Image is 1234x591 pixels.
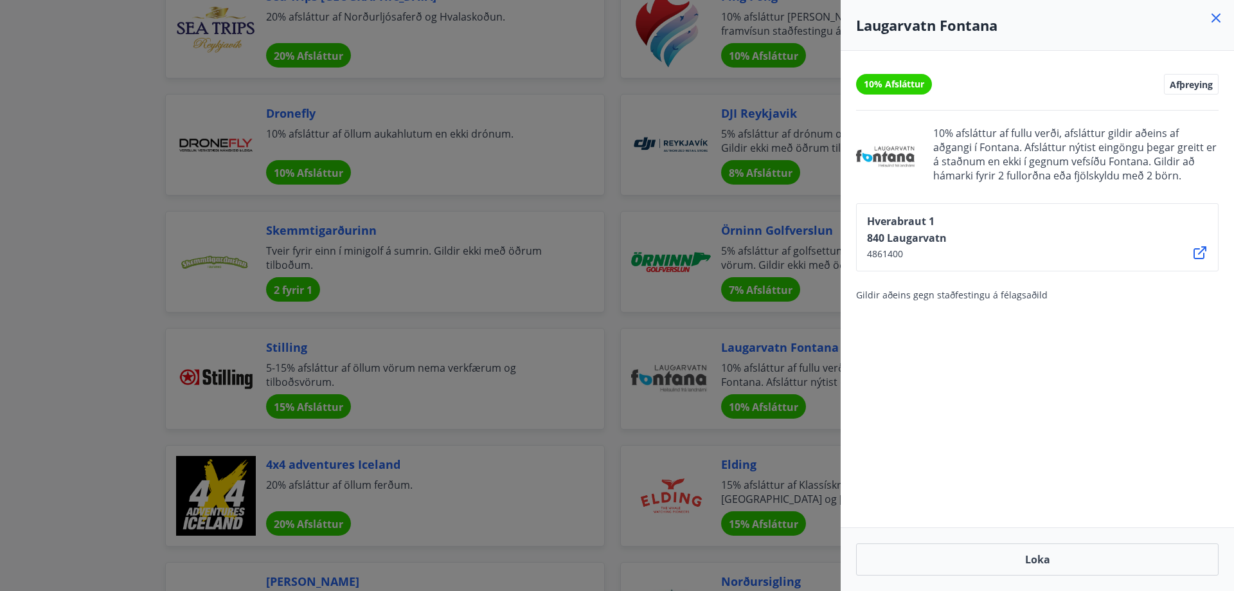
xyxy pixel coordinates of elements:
span: Afþreying [1170,78,1213,90]
button: Loka [856,543,1219,576]
span: 4861400 [867,248,947,260]
span: Hverabraut 1 [867,214,947,228]
span: 10% Afsláttur [864,78,924,91]
span: 840 Laugarvatn [867,231,947,245]
span: 10% afsláttur af fullu verði, afsláttur gildir aðeins af aðgangi í Fontana. Afsláttur nýtist eing... [933,126,1219,188]
h4: Laugarvatn Fontana [856,15,1219,35]
span: Gildir aðeins gegn staðfestingu á félagsaðild [856,289,1048,301]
